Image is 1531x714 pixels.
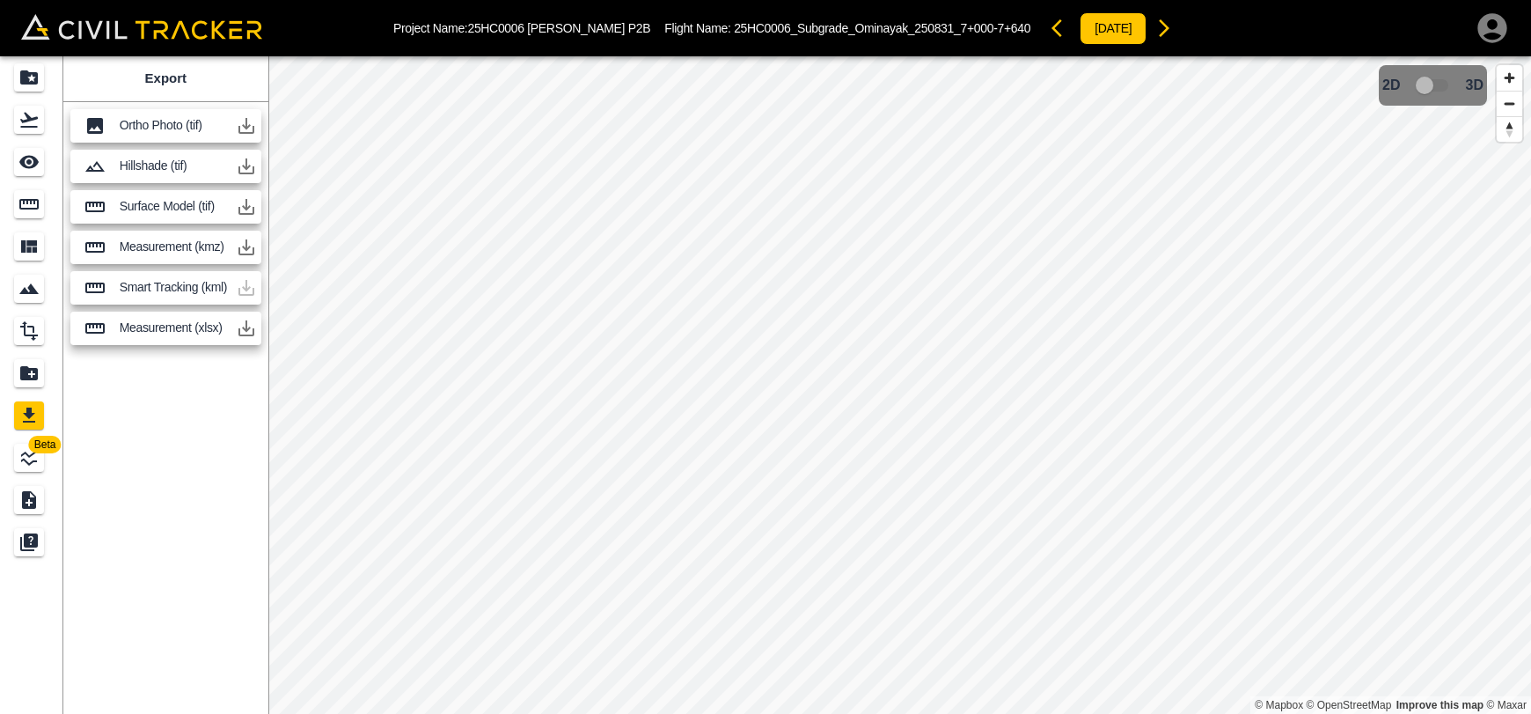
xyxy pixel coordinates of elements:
[268,56,1531,714] canvas: Map
[1382,77,1400,93] span: 2D
[1497,65,1522,91] button: Zoom in
[664,21,1030,35] p: Flight Name:
[1396,699,1483,711] a: Map feedback
[734,21,1030,35] span: 25HC0006_Subgrade_Ominayak_250831_7+000-7+640
[393,21,650,35] p: Project Name: 25HC0006 [PERSON_NAME] P2B
[1497,91,1522,116] button: Zoom out
[1255,699,1303,711] a: Mapbox
[21,14,262,39] img: Civil Tracker
[1486,699,1527,711] a: Maxar
[1466,77,1483,93] span: 3D
[1307,699,1392,711] a: OpenStreetMap
[1080,12,1146,45] button: [DATE]
[1408,69,1459,102] span: 3D model not uploaded yet
[1497,116,1522,142] button: Reset bearing to north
